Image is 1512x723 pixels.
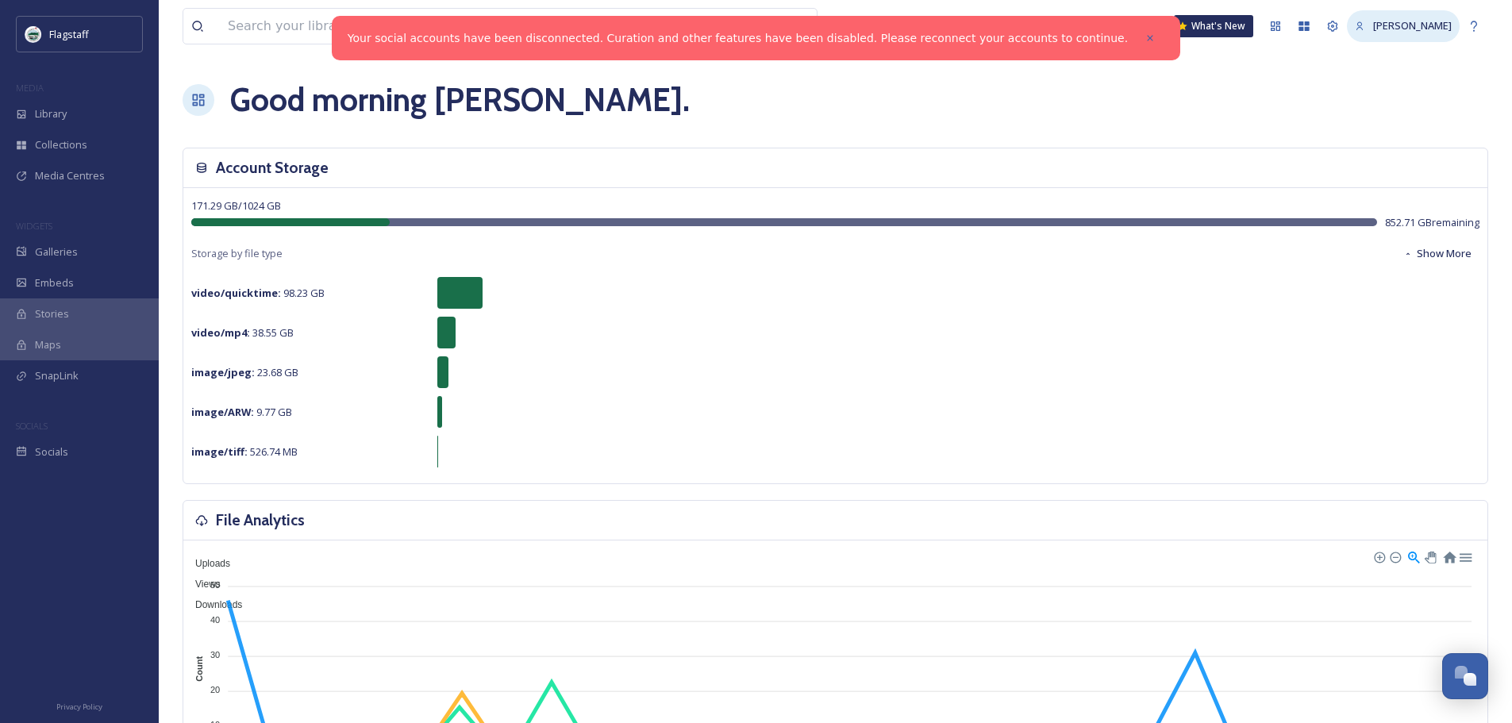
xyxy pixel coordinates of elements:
[191,325,250,340] strong: video/mp4 :
[183,558,230,569] span: Uploads
[183,599,242,610] span: Downloads
[1442,549,1456,563] div: Reset Zoom
[1395,238,1479,269] button: Show More
[191,365,298,379] span: 23.68 GB
[1373,18,1452,33] span: [PERSON_NAME]
[191,198,281,213] span: 171.29 GB / 1024 GB
[191,286,325,300] span: 98.23 GB
[1385,215,1479,230] span: 852.71 GB remaining
[216,156,329,179] h3: Account Storage
[191,365,255,379] strong: image/jpeg :
[56,696,102,715] a: Privacy Policy
[35,368,79,383] span: SnapLink
[35,168,105,183] span: Media Centres
[191,325,294,340] span: 38.55 GB
[191,444,248,459] strong: image/tiff :
[35,137,87,152] span: Collections
[216,509,305,532] h3: File Analytics
[35,306,69,321] span: Stories
[183,579,221,590] span: Views
[220,9,687,44] input: Search your library
[16,82,44,94] span: MEDIA
[56,702,102,712] span: Privacy Policy
[191,246,283,261] span: Storage by file type
[35,444,68,460] span: Socials
[1174,15,1253,37] a: What's New
[191,286,281,300] strong: video/quicktime :
[1373,551,1384,562] div: Zoom In
[191,405,292,419] span: 9.77 GB
[1347,10,1460,41] a: [PERSON_NAME]
[1389,551,1400,562] div: Zoom Out
[348,30,1128,47] a: Your social accounts have been disconnected. Curation and other features have been disabled. Plea...
[230,76,690,124] h1: Good morning [PERSON_NAME] .
[1442,653,1488,699] button: Open Chat
[194,656,204,682] text: Count
[191,405,254,419] strong: image/ARW :
[16,420,48,432] span: SOCIALS
[191,444,298,459] span: 526.74 MB
[210,615,220,625] tspan: 40
[49,27,89,41] span: Flagstaff
[16,220,52,232] span: WIDGETS
[35,244,78,260] span: Galleries
[25,26,41,42] img: images%20%282%29.jpeg
[210,579,220,589] tspan: 50
[210,650,220,660] tspan: 30
[1458,549,1472,563] div: Menu
[1425,552,1434,561] div: Panning
[716,10,809,41] a: View all files
[210,685,220,694] tspan: 20
[1406,549,1420,563] div: Selection Zoom
[35,275,74,290] span: Embeds
[35,337,61,352] span: Maps
[35,106,67,121] span: Library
